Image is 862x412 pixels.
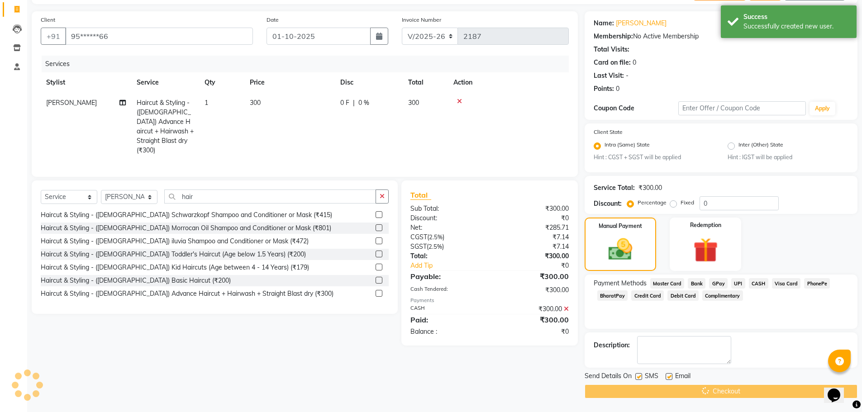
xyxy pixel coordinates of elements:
[633,58,636,67] div: 0
[41,223,331,233] div: Haircut & Styling - ([DEMOGRAPHIC_DATA]) Morrocan Oil Shampoo and Conditioner or Mask (₹801)
[164,189,376,204] input: Search or Scan
[408,99,419,107] span: 300
[404,213,490,223] div: Discount:
[601,236,640,263] img: _cash.svg
[594,279,647,288] span: Payment Methods
[490,285,576,295] div: ₹300.00
[728,153,848,161] small: Hint : IGST will be applied
[597,290,628,301] span: BharatPay
[616,84,619,94] div: 0
[731,278,745,289] span: UPI
[65,28,253,45] input: Search by Name/Mobile/Email/Code
[594,19,614,28] div: Name:
[410,242,427,251] span: SGST
[678,101,806,115] input: Enter Offer / Coupon Code
[41,28,66,45] button: +91
[41,263,309,272] div: Haircut & Styling - ([DEMOGRAPHIC_DATA]) Kid Haircuts (Age between 4 - 14 Years) (₹179)
[335,72,403,93] th: Disc
[594,128,623,136] label: Client State
[404,223,490,232] div: Net:
[41,16,55,24] label: Client
[702,290,743,301] span: Complimentary
[594,153,714,161] small: Hint : CGST + SGST will be applied
[358,98,369,108] span: 0 %
[205,99,208,107] span: 1
[594,183,635,193] div: Service Total:
[404,285,490,295] div: Cash Tendered:
[267,16,279,24] label: Date
[594,104,679,113] div: Coupon Code
[41,250,306,259] div: Haircut & Styling - ([DEMOGRAPHIC_DATA]) Toddler's Haircut (Age below 1.5 Years) (₹200)
[490,327,576,336] div: ₹0
[667,290,699,301] span: Debit Card
[743,22,850,31] div: Successfully created new user.
[448,72,569,93] th: Action
[743,12,850,22] div: Success
[490,213,576,223] div: ₹0
[244,72,335,93] th: Price
[490,304,576,314] div: ₹300.00
[504,261,576,270] div: ₹0
[404,314,490,325] div: Paid:
[490,314,576,325] div: ₹300.00
[490,204,576,213] div: ₹300.00
[594,341,630,350] div: Description:
[616,19,667,28] a: [PERSON_NAME]
[810,102,835,115] button: Apply
[404,204,490,213] div: Sub Total:
[594,199,622,208] div: Discount:
[594,45,629,54] div: Total Visits:
[199,72,244,93] th: Qty
[410,233,427,241] span: CGST
[402,16,441,24] label: Invoice Number
[650,278,685,289] span: Master Card
[41,237,309,246] div: Haircut & Styling - ([DEMOGRAPHIC_DATA]) iluvia Shampoo and Conditioner or Mask (₹472)
[404,242,490,251] div: ( )
[41,210,332,220] div: Haircut & Styling - ([DEMOGRAPHIC_DATA]) Schwarzkopf Shampoo and Conditioner or Mask (₹415)
[631,290,664,301] span: Credit Card
[41,289,333,298] div: Haircut & Styling - ([DEMOGRAPHIC_DATA]) Advance Haircut + Hairwash + Straight Blast dry (₹300)
[429,233,443,241] span: 2.5%
[404,271,490,282] div: Payable:
[46,99,97,107] span: [PERSON_NAME]
[429,243,442,250] span: 2.5%
[645,371,658,383] span: SMS
[638,183,662,193] div: ₹300.00
[605,141,650,152] label: Intra (Same) State
[585,371,632,383] span: Send Details On
[594,58,631,67] div: Card on file:
[403,72,448,93] th: Total
[353,98,355,108] span: |
[490,242,576,251] div: ₹7.14
[41,72,131,93] th: Stylist
[804,278,830,289] span: PhonePe
[638,199,667,207] label: Percentage
[131,72,199,93] th: Service
[594,32,633,41] div: Membership:
[250,99,261,107] span: 300
[41,276,231,285] div: Haircut & Styling - ([DEMOGRAPHIC_DATA]) Basic Haircut (₹200)
[594,71,624,81] div: Last Visit:
[594,84,614,94] div: Points:
[626,71,629,81] div: -
[675,371,691,383] span: Email
[42,56,576,72] div: Services
[599,222,642,230] label: Manual Payment
[490,223,576,232] div: ₹285.71
[404,327,490,336] div: Balance :
[404,261,504,270] a: Add Tip
[340,98,349,108] span: 0 F
[681,199,694,207] label: Fixed
[404,251,490,261] div: Total:
[490,251,576,261] div: ₹300.00
[686,235,726,265] img: _gift.svg
[410,297,568,304] div: Payments
[404,232,490,242] div: ( )
[688,278,705,289] span: Bank
[824,376,853,403] iframe: chat widget
[490,271,576,282] div: ₹300.00
[594,32,848,41] div: No Active Membership
[490,232,576,242] div: ₹7.14
[690,221,721,229] label: Redemption
[404,304,490,314] div: CASH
